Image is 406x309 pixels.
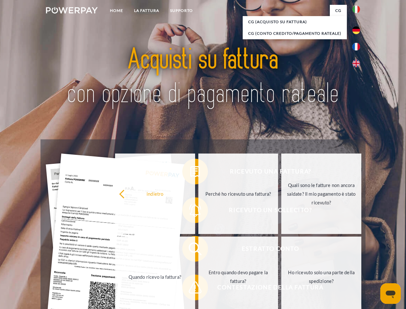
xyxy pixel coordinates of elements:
div: Entro quando devo pagare la fattura? [202,268,275,286]
a: CG (Acquisto su fattura) [243,16,347,28]
div: indietro [119,189,191,198]
div: Perché ho ricevuto una fattura? [202,189,275,198]
img: it [352,5,360,13]
a: LA FATTURA [129,5,165,16]
img: en [352,60,360,67]
a: CG (Conto Credito/Pagamento rateale) [243,28,347,39]
img: fr [352,43,360,51]
a: Home [104,5,129,16]
div: Ho ricevuto solo una parte della spedizione? [285,268,357,286]
img: de [352,26,360,34]
a: Supporto [165,5,198,16]
a: CG [330,5,347,16]
div: Quando ricevo la fattura? [119,272,191,281]
div: Quali sono le fatture non ancora saldate? Il mio pagamento è stato ricevuto? [285,181,357,207]
img: logo-powerpay-white.svg [46,7,98,14]
iframe: Button to launch messaging window [380,283,401,304]
img: title-powerpay_it.svg [61,31,345,123]
a: Quali sono le fatture non ancora saldate? Il mio pagamento è stato ricevuto? [281,154,361,234]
